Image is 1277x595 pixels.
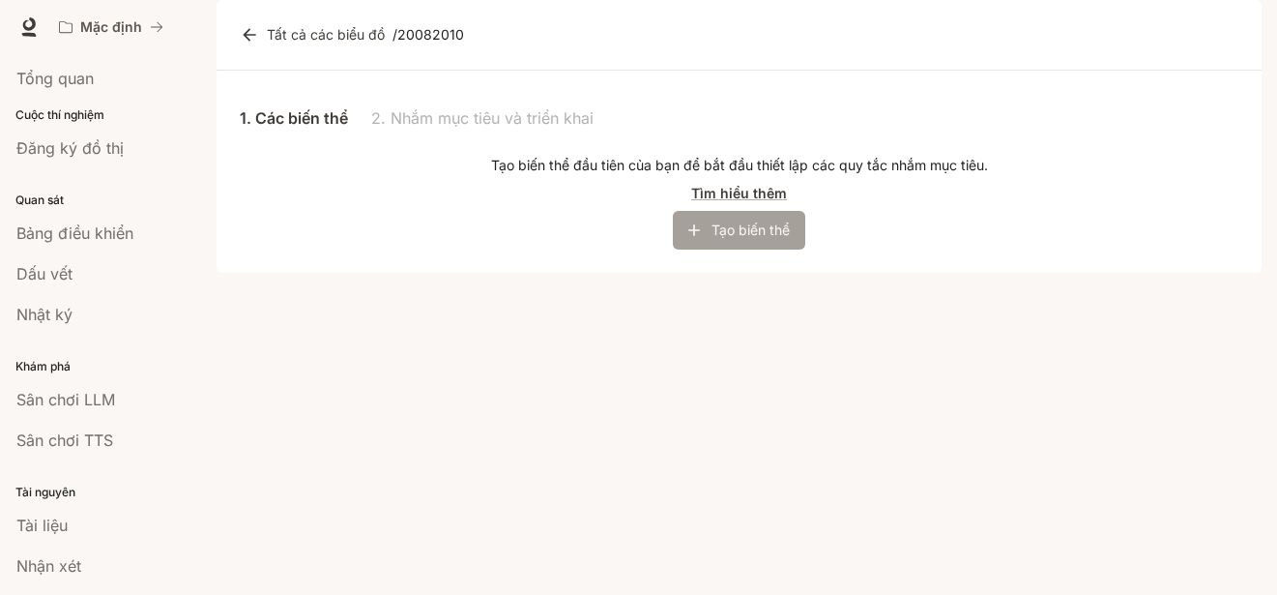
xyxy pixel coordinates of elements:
[267,26,385,43] font: Tất cả các biểu đồ
[240,94,1238,140] div: ví dụ về tab API phòng thí nghiệm
[240,108,348,128] font: 1. Các biến thể
[50,8,172,46] button: Tất cả không gian làm việc
[691,185,787,201] font: Tìm hiểu thêm
[80,18,142,35] font: Mặc định
[711,222,790,238] font: Tạo biến thể
[236,15,392,54] a: Tất cả các biểu đồ
[397,26,464,43] font: 20082010
[491,157,988,173] font: Tạo biến thể đầu tiên của bạn để bắt đầu thiết lập các quy tắc nhắm mục tiêu.
[691,183,787,203] a: Tìm hiểu thêm
[392,26,397,43] font: /
[673,211,805,250] button: Tạo biến thể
